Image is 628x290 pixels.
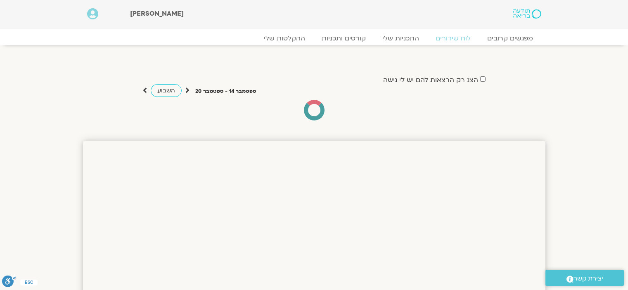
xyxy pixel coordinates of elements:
[545,270,624,286] a: יצירת קשר
[479,34,541,42] a: מפגשים קרובים
[151,84,182,97] a: השבוע
[427,34,479,42] a: לוח שידורים
[87,34,541,42] nav: Menu
[573,273,603,284] span: יצירת קשר
[130,9,184,18] span: [PERSON_NAME]
[383,76,478,84] label: הצג רק הרצאות להם יש לי גישה
[157,87,175,94] span: השבוע
[313,34,374,42] a: קורסים ותכניות
[374,34,427,42] a: התכניות שלי
[256,34,313,42] a: ההקלטות שלי
[195,87,256,96] p: ספטמבר 14 - ספטמבר 20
